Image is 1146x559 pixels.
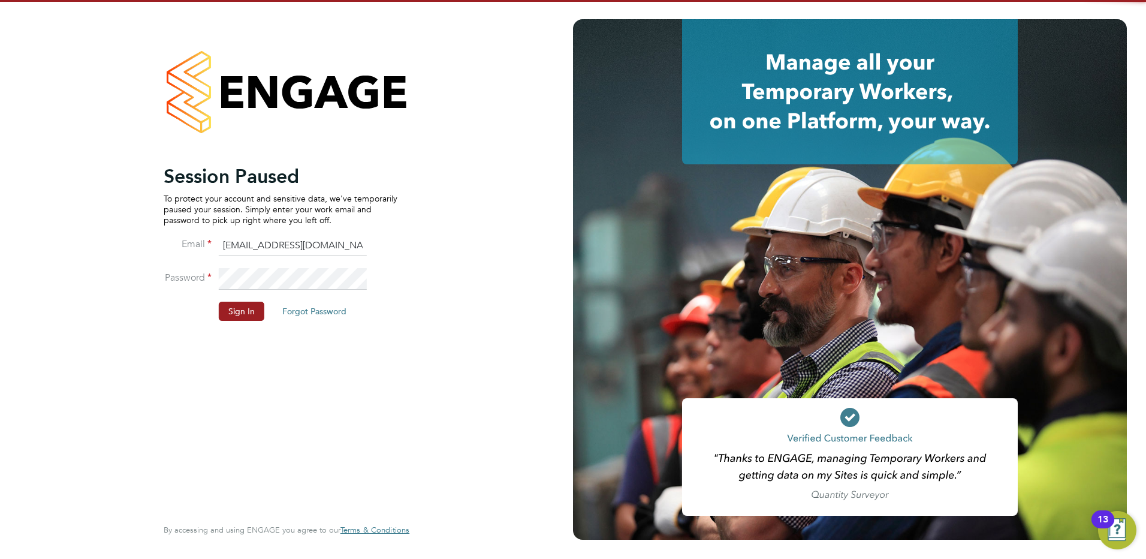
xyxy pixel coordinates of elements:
button: Open Resource Center, 13 new notifications [1098,511,1136,549]
div: 13 [1097,519,1108,535]
span: By accessing and using ENGAGE you agree to our [164,525,409,535]
button: Forgot Password [273,302,356,321]
button: Sign In [219,302,264,321]
a: Terms & Conditions [340,525,409,535]
p: To protect your account and sensitive data, we've temporarily paused your session. Simply enter y... [164,193,397,226]
h2: Session Paused [164,164,397,188]
label: Password [164,272,212,284]
input: Enter your work email... [219,235,367,257]
label: Email [164,238,212,251]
